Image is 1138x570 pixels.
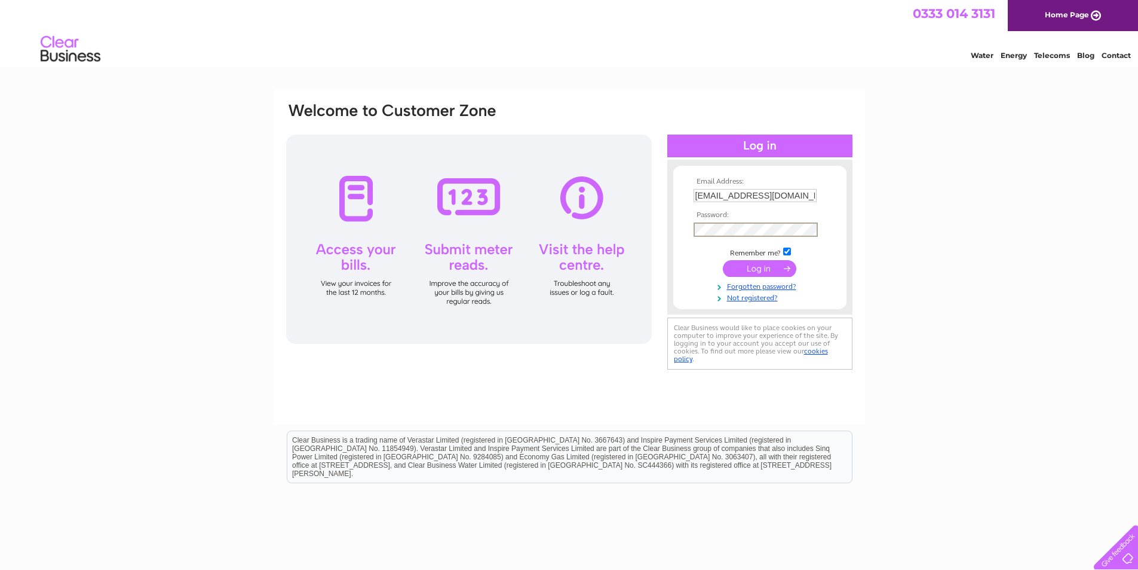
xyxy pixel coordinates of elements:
a: Not registered? [694,291,829,303]
a: Contact [1102,51,1131,60]
a: Telecoms [1034,51,1070,60]
a: Water [971,51,993,60]
img: logo.png [40,31,101,68]
a: cookies policy [674,347,828,363]
a: Energy [1001,51,1027,60]
th: Email Address: [691,178,829,186]
a: 0333 014 3131 [913,6,995,21]
th: Password: [691,211,829,220]
td: Remember me? [691,246,829,258]
a: Blog [1077,51,1094,60]
input: Submit [723,260,796,277]
div: Clear Business would like to place cookies on your computer to improve your experience of the sit... [667,318,852,370]
div: Clear Business is a trading name of Verastar Limited (registered in [GEOGRAPHIC_DATA] No. 3667643... [287,7,852,58]
a: Forgotten password? [694,280,829,291]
